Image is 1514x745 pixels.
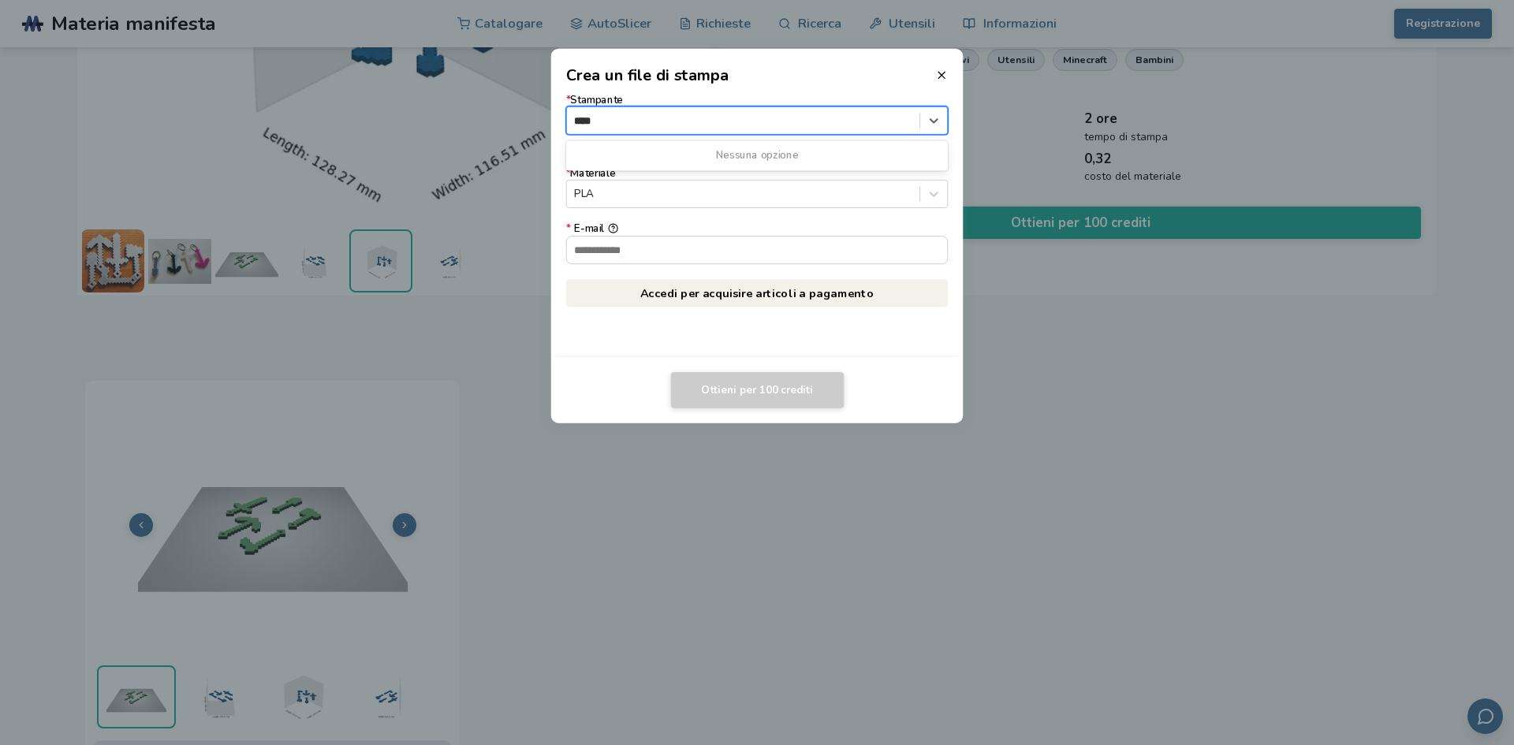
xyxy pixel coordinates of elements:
[574,114,601,126] input: *StampanteNessuna opzione
[566,65,729,86] font: Crea un file di stampa
[701,382,813,397] font: Ottieni per 100 crediti
[670,372,843,408] button: Ottieni per 100 crediti
[570,92,623,106] font: Stampante
[567,237,948,263] input: *E-mail
[570,166,615,181] font: Materiale
[716,148,799,162] font: Nessuna opzione
[574,188,577,200] input: *MaterialePLA
[608,223,618,233] button: *E-mail
[566,279,949,307] a: Accedi per acquisire articoli a pagamento
[574,222,604,237] font: E-mail
[640,285,874,300] font: Accedi per acquisire articoli a pagamento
